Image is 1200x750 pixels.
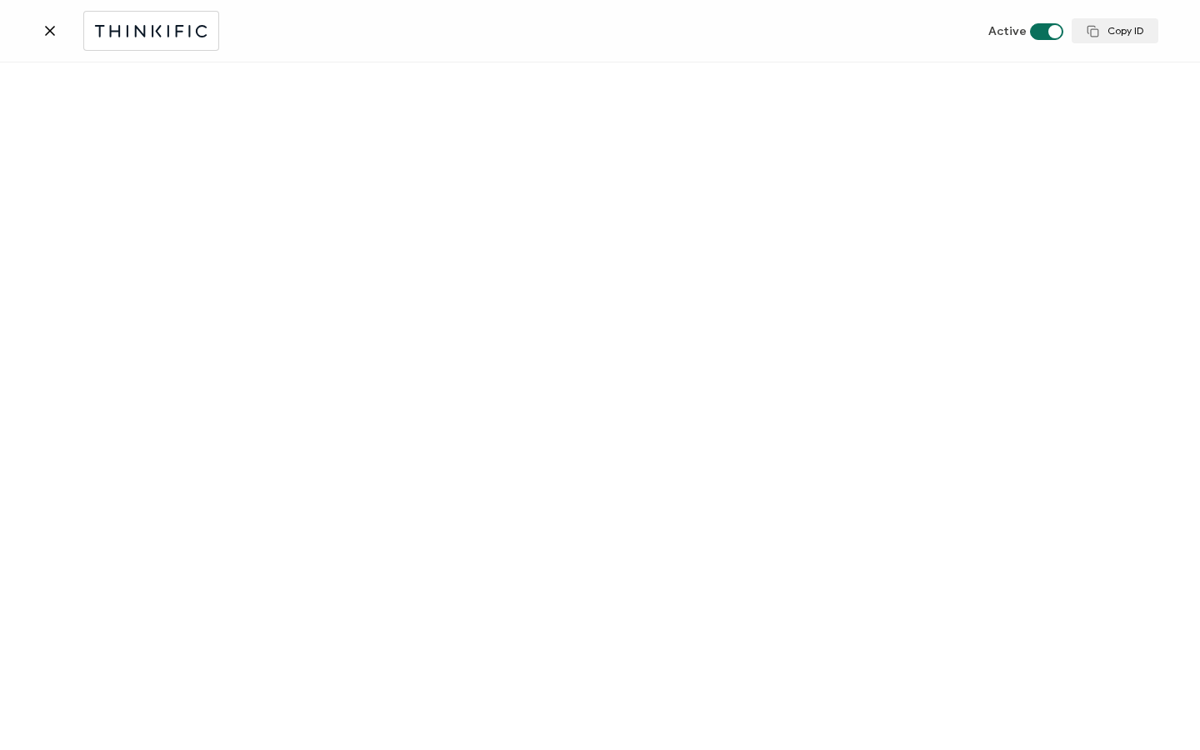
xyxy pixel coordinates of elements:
span: Active [988,24,1027,38]
iframe: Chat Widget [1117,670,1200,750]
span: Copy ID [1087,25,1143,37]
button: Copy ID [1072,18,1158,43]
img: thinkific.svg [92,21,210,42]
